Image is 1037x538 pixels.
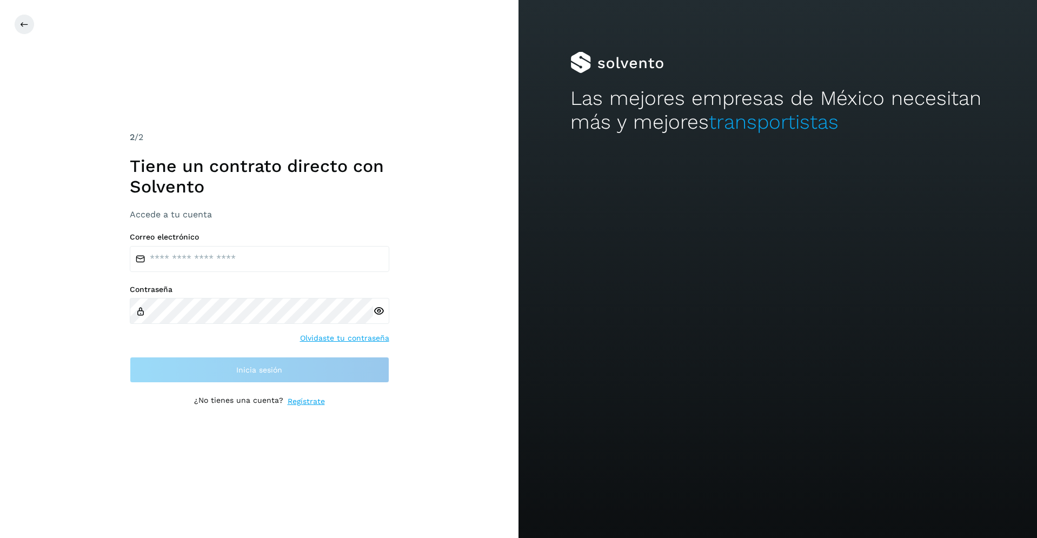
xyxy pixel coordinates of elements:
label: Correo electrónico [130,233,389,242]
button: Inicia sesión [130,357,389,383]
div: /2 [130,131,389,144]
span: Inicia sesión [236,366,282,374]
label: Contraseña [130,285,389,294]
h3: Accede a tu cuenta [130,209,389,220]
span: transportistas [709,110,839,134]
a: Olvidaste tu contraseña [300,333,389,344]
a: Regístrate [288,396,325,407]
h1: Tiene un contrato directo con Solvento [130,156,389,197]
p: ¿No tienes una cuenta? [194,396,283,407]
h2: Las mejores empresas de México necesitan más y mejores [570,87,985,135]
span: 2 [130,132,135,142]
